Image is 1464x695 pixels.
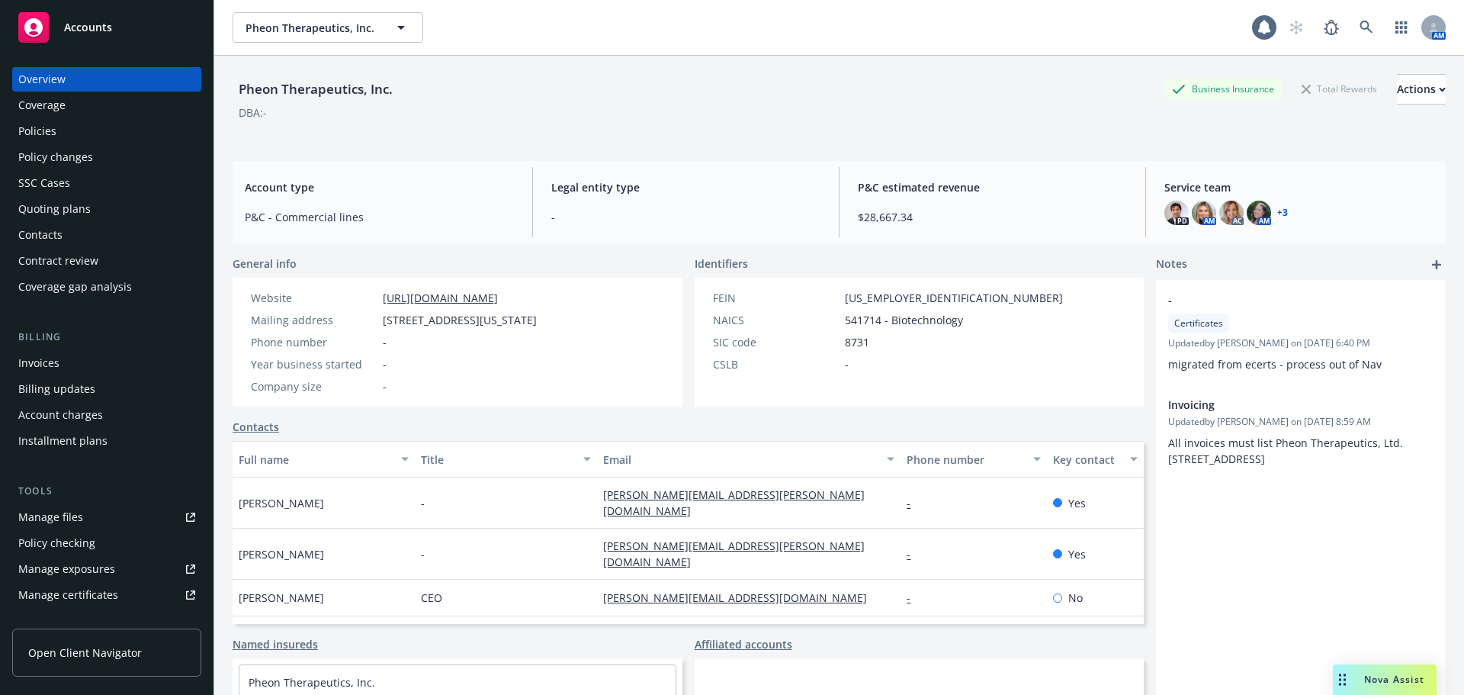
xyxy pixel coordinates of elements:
div: Actions [1397,75,1446,104]
a: - [907,496,923,510]
button: Phone number [901,441,1046,478]
a: Contacts [233,419,279,435]
div: Policies [18,119,56,143]
span: $28,667.34 [858,209,1127,225]
button: Full name [233,441,415,478]
div: NAICS [713,312,839,328]
p: All invoices must list Pheon Therapeutics, Ltd. [STREET_ADDRESS] [1168,435,1433,467]
span: Accounts [64,21,112,34]
a: Quoting plans [12,197,201,221]
a: Policies [12,119,201,143]
a: Policy changes [12,145,201,169]
span: Certificates [1174,317,1223,330]
div: Drag to move [1333,664,1352,695]
a: Billing updates [12,377,201,401]
a: Coverage [12,93,201,117]
img: photo [1219,201,1244,225]
div: Invoices [18,351,59,375]
span: Identifiers [695,256,748,272]
a: Installment plans [12,429,201,453]
a: - [907,590,923,605]
div: Email [603,452,878,468]
button: Actions [1397,74,1446,105]
div: Manage certificates [18,583,118,607]
div: Mailing address [251,312,377,328]
img: photo [1192,201,1216,225]
div: SIC code [713,334,839,350]
div: Phone number [907,452,1023,468]
span: - [383,378,387,394]
div: Coverage [18,93,66,117]
div: Key contact [1053,452,1121,468]
span: General info [233,256,297,272]
a: Contract review [12,249,201,273]
a: Manage exposures [12,557,201,581]
span: - [1168,292,1394,308]
span: Yes [1068,546,1086,562]
img: photo [1247,201,1271,225]
span: 8731 [845,334,869,350]
a: Coverage gap analysis [12,275,201,299]
span: [PERSON_NAME] [239,495,324,511]
div: Company size [251,378,377,394]
div: Manage exposures [18,557,115,581]
a: Start snowing [1281,12,1311,43]
div: Coverage gap analysis [18,275,132,299]
span: - [383,356,387,372]
div: Pheon Therapeutics, Inc. [233,79,399,99]
span: migrated from ecerts - process out of Nav [1168,357,1382,372]
span: - [845,356,849,372]
div: Manage claims [18,609,95,633]
div: Overview [18,67,66,92]
span: Yes [1068,495,1086,511]
span: Updated by [PERSON_NAME] on [DATE] 8:59 AM [1168,415,1433,429]
a: Accounts [12,6,201,49]
a: add [1427,256,1446,274]
div: Policy changes [18,145,93,169]
span: - [383,334,387,350]
a: Report a Bug [1316,12,1347,43]
span: Invoicing [1168,397,1394,413]
span: Open Client Navigator [28,645,142,661]
span: - [421,546,425,562]
a: Overview [12,67,201,92]
a: Affiliated accounts [695,636,792,652]
span: Pheon Therapeutics, Inc. [246,20,377,36]
a: Contacts [12,223,201,247]
span: [PERSON_NAME] [239,590,324,606]
button: Nova Assist [1333,664,1437,695]
span: Notes [1156,256,1187,274]
div: InvoicingUpdatedby [PERSON_NAME] on [DATE] 8:59 AMAll invoices must list Pheon Therapeutics, Ltd.... [1156,385,1446,479]
a: - [907,547,923,561]
span: 541714 - Biotechnology [845,312,963,328]
span: Updated by [PERSON_NAME] on [DATE] 6:40 PM [1168,336,1433,350]
div: Billing [12,330,201,345]
span: - [551,209,820,225]
span: Service team [1164,179,1433,195]
div: SSC Cases [18,171,70,195]
div: Title [421,452,574,468]
button: Key contact [1047,441,1144,478]
div: Installment plans [18,429,108,453]
a: Named insureds [233,636,318,652]
div: CSLB [713,356,839,372]
a: Search [1351,12,1382,43]
div: Contacts [18,223,63,247]
img: photo [1164,201,1189,225]
span: P&C estimated revenue [858,179,1127,195]
a: Pheon Therapeutics, Inc. [249,675,375,690]
div: -CertificatesUpdatedby [PERSON_NAME] on [DATE] 6:40 PMmigrated from ecerts - process out of Nav [1156,280,1446,385]
div: Billing updates [18,377,95,401]
button: Email [597,441,901,478]
span: No [1068,590,1083,606]
div: Full name [239,452,392,468]
div: Policy checking [18,531,95,555]
span: [STREET_ADDRESS][US_STATE] [383,312,537,328]
button: Pheon Therapeutics, Inc. [233,12,423,43]
a: [PERSON_NAME][EMAIL_ADDRESS][PERSON_NAME][DOMAIN_NAME] [603,487,865,518]
a: +3 [1277,208,1288,217]
div: Quoting plans [18,197,91,221]
span: - [421,495,425,511]
a: SSC Cases [12,171,201,195]
span: [PERSON_NAME] [239,546,324,562]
